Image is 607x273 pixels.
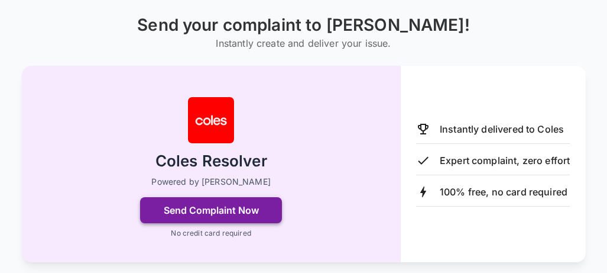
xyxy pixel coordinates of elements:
[140,197,282,223] button: Send Complaint Now
[137,15,470,35] h1: Send your complaint to [PERSON_NAME]!
[440,185,567,199] p: 100% free, no card required
[137,35,470,52] h6: Instantly create and deliver your issue.
[171,228,251,239] p: No credit card required
[155,151,267,172] h2: Coles Resolver
[151,176,271,188] p: Powered by [PERSON_NAME]
[440,122,564,136] p: Instantly delivered to Coles
[187,97,235,144] img: Coles
[440,153,570,168] p: Expert complaint, zero effort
